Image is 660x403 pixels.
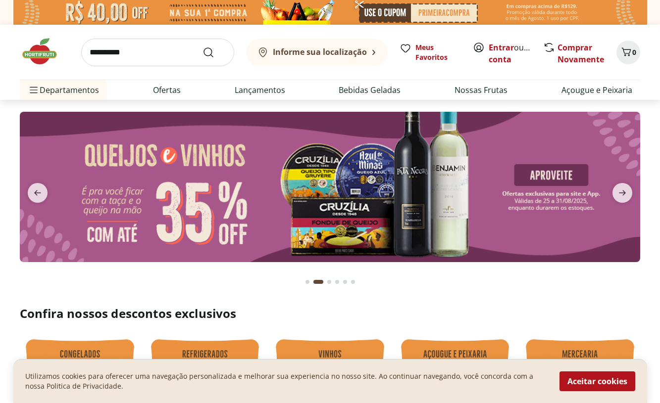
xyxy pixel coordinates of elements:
span: 0 [632,47,636,57]
button: Aceitar cookies [559,371,635,391]
span: ou [489,42,533,65]
a: Bebidas Geladas [339,84,401,96]
button: next [605,183,640,203]
button: Current page from fs-carousel [311,270,325,294]
button: Carrinho [616,41,640,64]
button: Menu [28,78,40,102]
p: Utilizamos cookies para oferecer uma navegação personalizada e melhorar sua experiencia no nosso ... [25,371,548,391]
a: Nossas Frutas [455,84,508,96]
a: Meus Favoritos [400,43,461,62]
a: Açougue e Peixaria [561,84,632,96]
span: Meus Favoritos [415,43,461,62]
img: Hortifruti [20,37,69,66]
button: Go to page 5 from fs-carousel [341,270,349,294]
button: Submit Search [203,46,226,58]
b: Informe sua localização [273,46,367,57]
a: Ofertas [153,84,181,96]
img: queijos e vinhos [20,112,640,262]
a: Entrar [489,42,514,53]
input: search [81,39,234,66]
button: Go to page 4 from fs-carousel [333,270,341,294]
a: Comprar Novamente [558,42,604,65]
h2: Confira nossos descontos exclusivos [20,306,640,321]
button: Go to page 6 from fs-carousel [349,270,357,294]
button: previous [20,183,55,203]
a: Lançamentos [235,84,285,96]
button: Go to page 3 from fs-carousel [325,270,333,294]
span: Departamentos [28,78,99,102]
a: Criar conta [489,42,543,65]
button: Informe sua localização [246,39,388,66]
button: Go to page 1 from fs-carousel [304,270,311,294]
